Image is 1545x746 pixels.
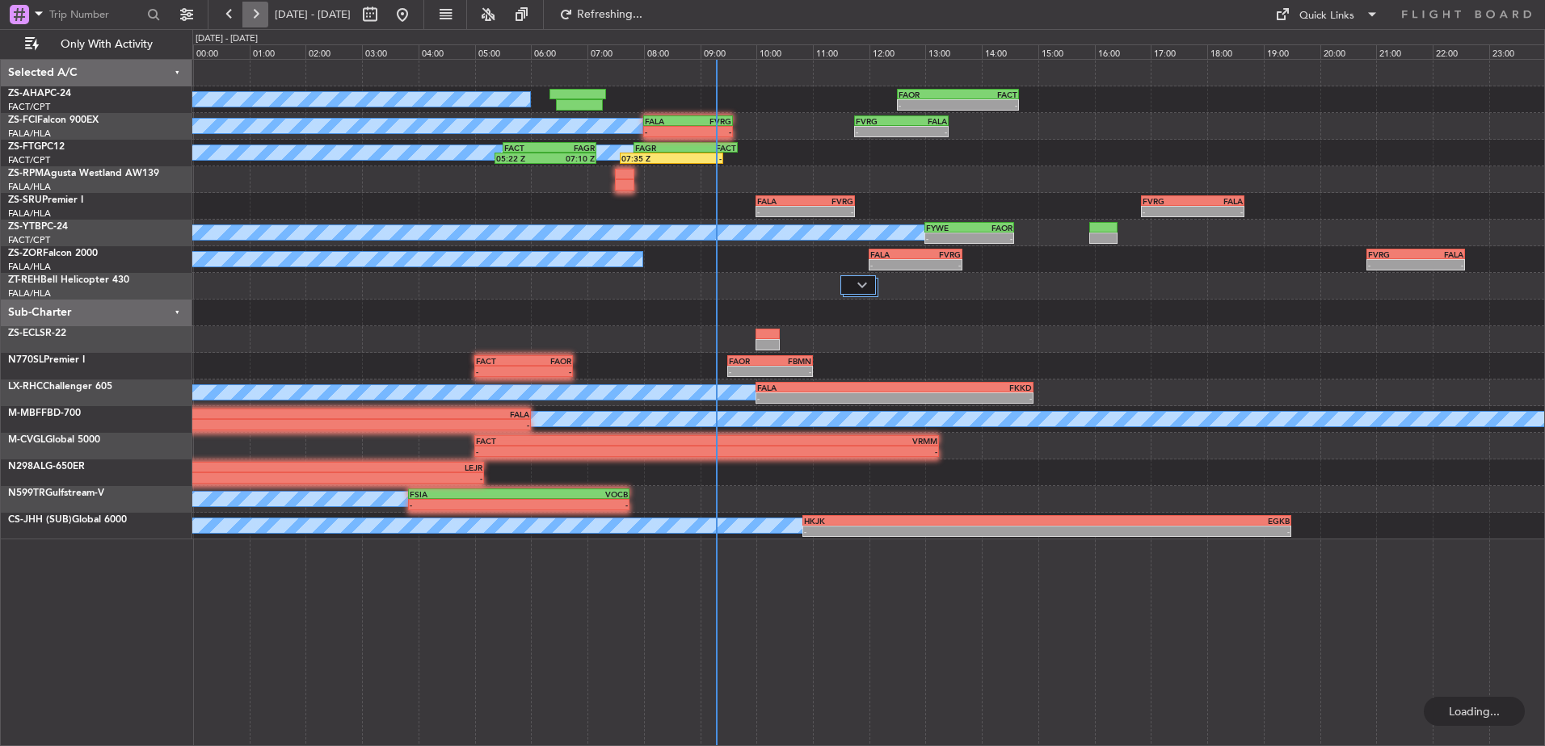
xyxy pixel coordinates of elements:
[8,409,47,418] span: M-MBFF
[286,409,528,419] div: FALA
[286,420,528,430] div: -
[519,489,628,499] div: VOCB
[869,44,926,59] div: 12:00
[916,249,961,259] div: FVRG
[207,473,482,483] div: -
[1193,207,1243,216] div: -
[806,196,853,206] div: FVRG
[193,44,250,59] div: 00:00
[1416,260,1463,270] div: -
[688,127,730,136] div: -
[8,515,127,525] a: CS-JHH (SUB)Global 6000
[8,142,65,152] a: ZS-FTGPC12
[250,44,306,59] div: 01:00
[1143,207,1193,216] div: -
[902,127,947,136] div: -
[813,44,869,59] div: 11:00
[305,44,362,59] div: 02:00
[688,116,730,126] div: FVRG
[8,355,85,365] a: N770SLPremier I
[806,207,853,216] div: -
[8,382,43,392] span: LX-RHC
[635,143,685,153] div: FAGR
[645,116,688,126] div: FALA
[895,383,1032,392] div: FKKD
[899,90,958,99] div: FAOR
[857,282,867,288] img: arrow-gray.svg
[970,233,1012,243] div: -
[1264,44,1320,59] div: 19:00
[958,90,1017,99] div: FACT
[645,127,688,136] div: -
[504,143,549,153] div: FACT
[42,39,170,50] span: Only With Activity
[1320,44,1377,59] div: 20:00
[925,44,982,59] div: 13:00
[419,44,475,59] div: 04:00
[8,169,159,178] a: ZS-RPMAgusta Westland AW139
[621,153,671,163] div: 07:35 Z
[8,462,85,471] a: N298ALG-650ER
[8,101,50,113] a: FACT/CPT
[8,128,51,140] a: FALA/HLA
[1433,44,1489,59] div: 22:00
[196,32,258,46] div: [DATE] - [DATE]
[870,260,916,270] div: -
[8,355,44,365] span: N770SL
[496,153,545,163] div: 05:22 Z
[8,462,45,471] span: N298AL
[707,436,938,446] div: VRMM
[476,436,707,446] div: FACT
[8,222,68,232] a: ZS-YTBPC-24
[207,463,482,472] div: LEJR
[756,44,813,59] div: 10:00
[899,100,958,110] div: -
[476,446,707,456] div: -
[671,153,722,163] div: -
[770,367,811,376] div: -
[1047,526,1290,536] div: -
[1368,249,1416,259] div: FVRG
[757,393,895,403] div: -
[524,356,571,366] div: FAOR
[757,207,805,216] div: -
[804,516,1046,526] div: HKJK
[8,249,98,258] a: ZS-ZORFalcon 2000
[856,127,901,136] div: -
[8,287,51,300] a: FALA/HLA
[1376,44,1433,59] div: 21:00
[707,446,938,456] div: -
[8,382,112,392] a: LX-RHCChallenger 605
[8,488,104,498] a: N599TRGulfstream-V
[8,515,72,525] span: CS-JHH (SUB)
[8,275,129,285] a: ZT-REHBell Helicopter 430
[982,44,1038,59] div: 14:00
[916,260,961,270] div: -
[757,383,895,392] div: FALA
[8,89,44,98] span: ZS-AHA
[545,153,595,163] div: 07:10 Z
[549,143,595,153] div: FAGR
[8,142,41,152] span: ZS-FTG
[1207,44,1264,59] div: 18:00
[902,116,947,126] div: FALA
[1416,249,1463,259] div: FALA
[519,500,628,509] div: -
[587,44,644,59] div: 07:00
[895,393,1032,403] div: -
[856,116,901,126] div: FVRG
[1143,196,1193,206] div: FVRG
[701,44,757,59] div: 09:00
[476,367,524,376] div: -
[8,207,51,220] a: FALA/HLA
[362,44,419,59] div: 03:00
[8,115,99,125] a: ZS-FCIFalcon 900EX
[410,489,519,499] div: FSIA
[1424,697,1525,726] div: Loading...
[1299,8,1354,24] div: Quick Links
[18,31,175,57] button: Only With Activity
[926,233,969,243] div: -
[8,195,83,205] a: ZS-SRUPremier I
[644,44,701,59] div: 08:00
[8,488,45,498] span: N599TR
